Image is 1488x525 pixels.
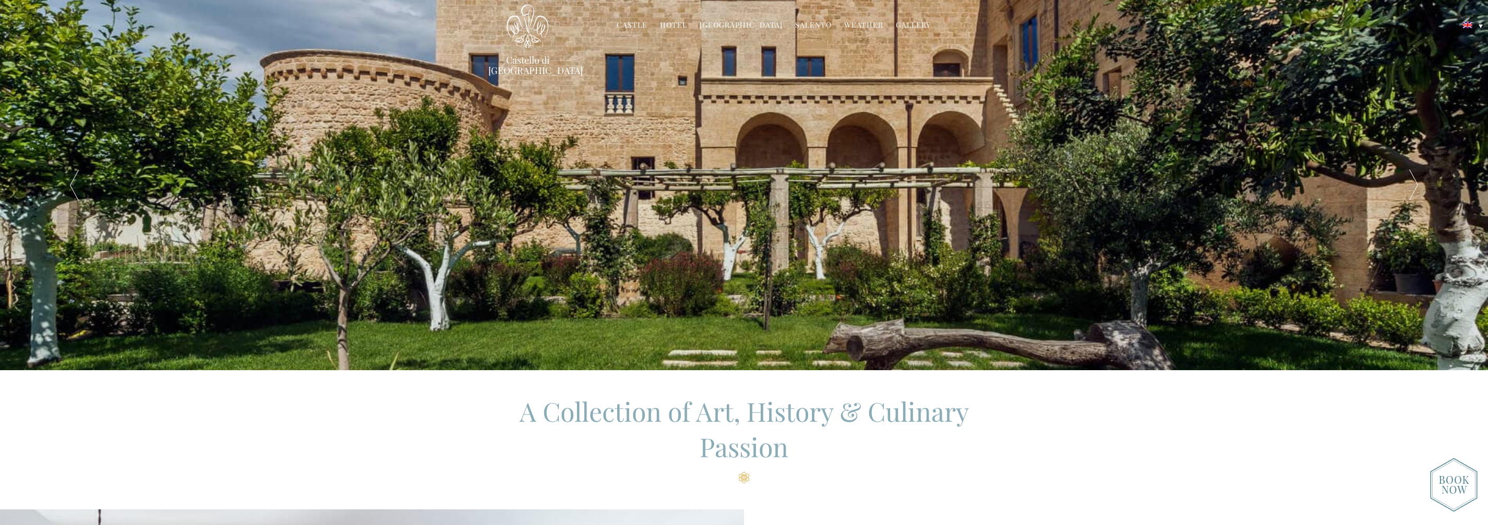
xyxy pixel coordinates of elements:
[660,20,687,32] a: Hotel
[1430,458,1478,512] img: new-booknow.png
[520,394,969,464] span: A Collection of Art, History & Culinary Passion
[896,20,931,32] a: Gallery
[1463,22,1472,28] img: English
[617,20,647,32] a: Castle
[795,20,832,32] a: Salento
[844,20,883,32] a: Weather
[488,55,567,76] a: Castello di [GEOGRAPHIC_DATA]
[507,4,548,48] img: Castello di Ugento
[700,20,783,32] a: [GEOGRAPHIC_DATA]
